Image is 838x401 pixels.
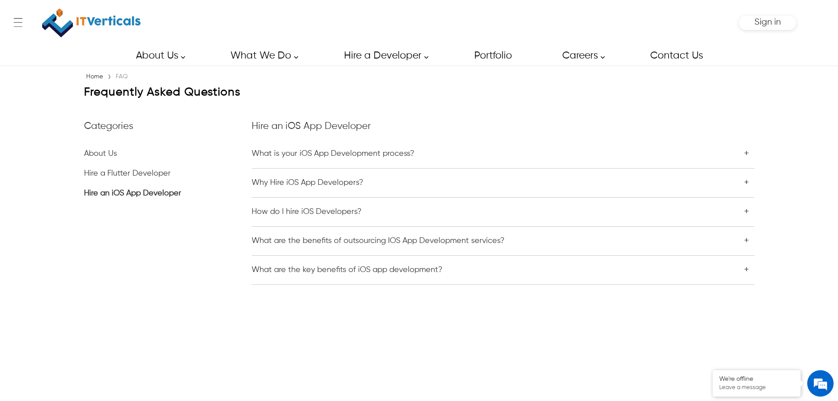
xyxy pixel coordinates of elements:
em: Submit [129,271,160,283]
div: Frequently Asked Questions [84,86,754,101]
div: FAQ [113,72,130,81]
textarea: Type your message and click 'Submit' [4,240,168,271]
a: About Us [126,46,190,66]
li: Hire an iOS App Developer [84,179,252,199]
p: Leave a message [719,384,794,391]
img: logo_Zg8I0qSkbAqR2WFHt3p6CTuqpyXMFPubPcD2OT02zFN43Cy9FUNNG3NEPhM_Q1qe_.png [15,53,37,58]
a: Why Hire iOS App Developers? [252,177,704,188]
a: What are the key benefits of iOS app development? [252,265,704,276]
img: IT Verticals Inc [42,4,141,41]
div: How should i hire an iOS developer? [252,206,659,217]
span: › [107,71,111,83]
div: Hire an iOS App Developer [252,113,754,140]
a: Sign in [754,20,781,26]
div: Frequently Asked Questions [84,86,241,101]
li: About Us [84,140,252,159]
a: Hire a Developer [334,46,433,66]
li: Hire a Flutter Developer [84,159,252,179]
div: Minimize live chat window [144,4,165,26]
em: Driven by SalesIQ [69,231,112,237]
div: How can business benefit from iOS app development? [252,265,659,276]
a: Portfolio [464,46,521,66]
a: Careers [552,46,610,66]
div: Categories [84,113,252,140]
div: Leave a message [46,49,148,61]
a: Home [84,74,105,80]
a: What are the benefits of outsourcing IOS App Development services? [252,235,704,246]
span: Sign in [754,18,781,27]
div: We're offline [719,375,794,383]
span: We are offline. Please leave us a message. [18,111,154,200]
a: What is your iOS App Development process? [252,148,704,159]
img: salesiqlogo_leal7QplfZFryJ6FIlVepeu7OftD7mt8q6exU6-34PB8prfIgodN67KcxXM9Y7JQ_.png [61,231,67,236]
a: Contact Us [640,46,712,66]
a: How do I hire iOS Developers? [252,206,704,217]
div: Why should I hire an iOS app developer? [252,177,659,188]
div: why should i outsource iOS app development? [252,235,659,246]
a: What We Do [220,46,303,66]
div: What is iOS app development? [252,148,659,159]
